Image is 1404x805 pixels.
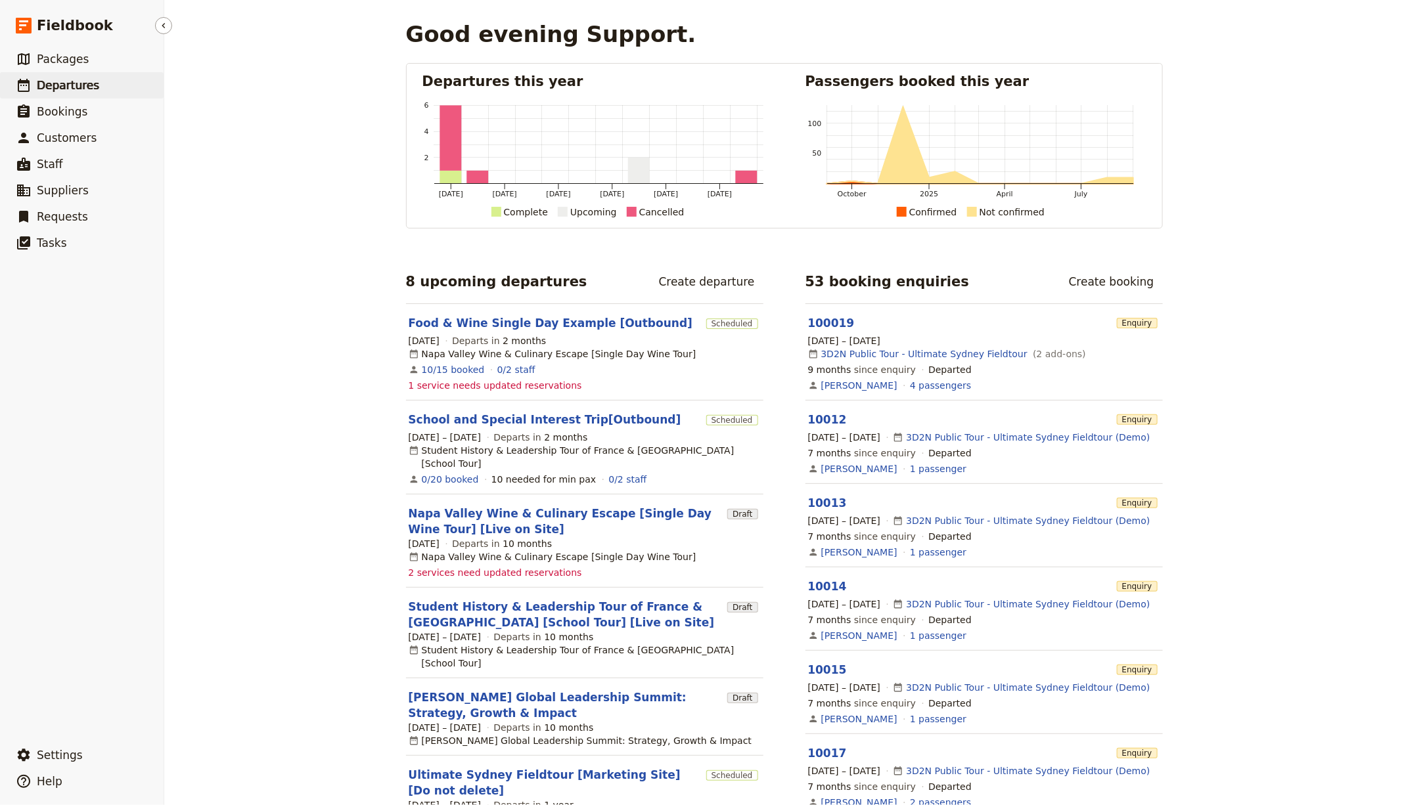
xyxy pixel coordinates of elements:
a: 3D2N Public Tour - Ultimate Sydney Fieldtour (Demo) [906,431,1150,444]
tspan: October [837,190,866,198]
tspan: [DATE] [708,190,732,198]
a: View the bookings for this departure [422,363,485,376]
tspan: July [1074,190,1087,198]
span: Suppliers [37,184,89,197]
a: View the passengers for this booking [910,629,966,642]
a: 3D2N Public Tour - Ultimate Sydney Fieldtour [821,347,1028,360]
span: Departs in [493,721,593,734]
div: Complete [504,204,548,220]
span: Departs in [452,537,552,550]
a: 10013 [808,496,847,510]
span: [DATE] – [DATE] [409,630,482,643]
div: Departed [928,446,972,460]
span: 9 months [808,364,851,375]
span: 1 service needs updated reservations [409,379,582,392]
h1: Good evening Support. [406,21,696,47]
h2: 8 upcoming departures [406,272,587,292]
span: Enquiry [1117,581,1158,592]
span: [DATE] – [DATE] [808,334,881,347]
a: 10014 [808,580,847,593]
span: [DATE] – [DATE] [409,721,482,734]
span: Requests [37,210,88,223]
span: Departs in [493,630,593,643]
a: View the passengers for this booking [910,546,966,559]
span: since enquiry [808,613,917,626]
span: [DATE] [409,537,440,550]
a: 3D2N Public Tour - Ultimate Sydney Fieldtour (Demo) [906,598,1150,611]
tspan: 2 [424,154,428,162]
span: Customers [37,131,97,144]
h2: 53 booking enquiries [805,272,970,292]
h2: Passengers booked this year [805,72,1146,91]
span: Packages [37,53,89,66]
span: Scheduled [706,770,758,781]
a: [PERSON_NAME] [821,546,897,559]
span: 7 months [808,531,851,542]
span: [DATE] – [DATE] [808,598,881,611]
a: 100019 [808,316,855,330]
span: [DATE] – [DATE] [808,431,881,444]
a: [PERSON_NAME] [821,629,897,642]
button: Hide menu [155,17,172,34]
span: [DATE] [409,334,440,347]
span: Departs in [493,431,587,444]
span: Help [37,775,62,788]
span: since enquiry [808,446,917,460]
h2: Departures this year [422,72,763,91]
span: Bookings [37,105,87,118]
div: Departed [928,780,972,793]
div: Confirmed [909,204,957,220]
a: [PERSON_NAME] [821,712,897,726]
span: Scheduled [706,318,758,329]
tspan: 100 [807,120,821,128]
span: [DATE] – [DATE] [808,681,881,694]
span: Enquiry [1117,318,1158,328]
span: [DATE] – [DATE] [808,514,881,527]
a: View the passengers for this booking [910,712,966,726]
span: Draft [727,602,758,613]
span: 2 services need updated reservations [409,566,582,579]
a: School and Special Interest Trip[Outbound] [409,412,681,427]
a: 0/2 staff [608,473,646,486]
span: 7 months [808,698,851,708]
a: Create departure [650,271,763,293]
span: Enquiry [1117,498,1158,508]
a: [PERSON_NAME] Global Leadership Summit: Strategy, Growth & Impact [409,689,723,721]
span: since enquiry [808,530,917,543]
a: Food & Wine Single Day Example [Outbound] [409,315,693,331]
a: View the passengers for this booking [910,462,966,475]
tspan: 4 [424,127,428,136]
a: Student History & Leadership Tour of France & [GEOGRAPHIC_DATA] [School Tour] [Live on Site] [409,599,723,630]
a: Create booking [1060,271,1163,293]
div: Not confirmed [980,204,1045,220]
span: Draft [727,693,758,703]
span: 2 months [544,432,587,443]
span: Enquiry [1117,664,1158,675]
div: Student History & Leadership Tour of France & [GEOGRAPHIC_DATA] [School Tour] [409,444,761,470]
span: [DATE] – [DATE] [409,431,482,444]
span: 10 months [544,722,593,733]
a: 10015 [808,663,847,676]
span: Enquiry [1117,748,1158,758]
div: Departed [928,697,972,710]
span: since enquiry [808,363,917,376]
span: Tasks [37,236,67,250]
tspan: [DATE] [492,190,516,198]
span: since enquiry [808,780,917,793]
span: [DATE] – [DATE] [808,764,881,777]
a: 3D2N Public Tour - Ultimate Sydney Fieldtour (Demo) [906,764,1150,777]
div: Departed [928,613,972,626]
a: 3D2N Public Tour - Ultimate Sydney Fieldtour (Demo) [906,681,1150,694]
span: Staff [37,158,63,171]
tspan: 6 [424,101,428,110]
span: Departs in [452,334,546,347]
a: View the passengers for this booking [910,379,971,392]
span: Departures [37,79,99,92]
a: Ultimate Sydney Fieldtour [Marketing Site] [Do not delete] [409,767,701,798]
a: View the bookings for this departure [422,473,479,486]
div: Napa Valley Wine & Culinary Escape [Single Day Wine Tour] [409,347,696,360]
div: Departed [928,530,972,543]
div: [PERSON_NAME] Global Leadership Summit: Strategy, Growth & Impact [409,734,752,747]
div: Student History & Leadership Tour of France & [GEOGRAPHIC_DATA] [School Tour] [409,643,761,670]
a: [PERSON_NAME] [821,379,897,392]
